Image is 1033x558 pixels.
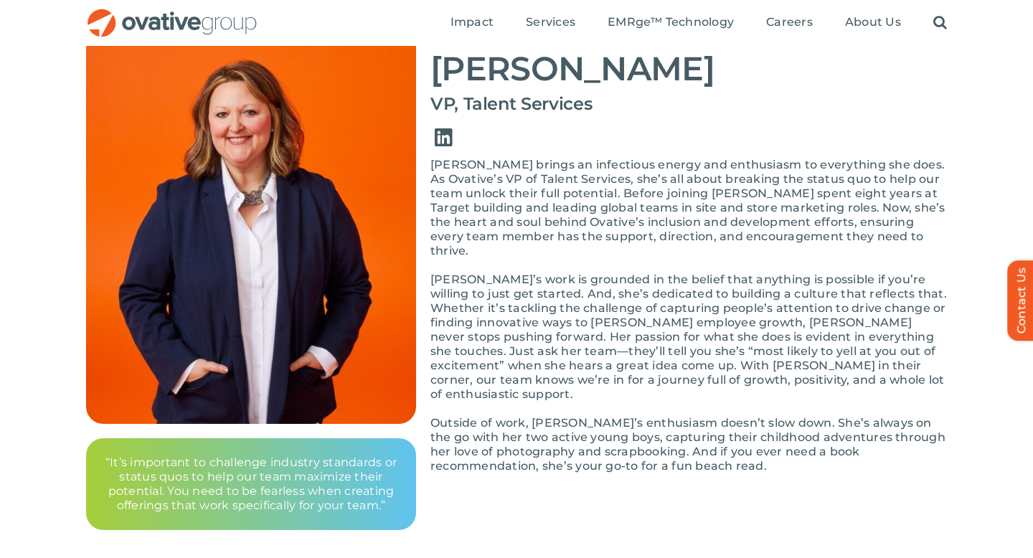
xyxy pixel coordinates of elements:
a: Services [526,15,575,31]
a: OG_Full_horizontal_RGB [86,7,258,21]
span: EMRge™ Technology [608,15,734,29]
p: [PERSON_NAME] brings an infectious energy and enthusiasm to everything she does. As Ovative’s VP ... [430,158,947,258]
p: “It’s important to challenge industry standards or status quos to help our team maximize their po... [103,455,399,513]
img: Bio – Erin [86,29,416,424]
span: Impact [451,15,494,29]
a: Link to https://www.linkedin.com/in/erin-boyce-aberg-ab65bb2/ [423,118,463,158]
h2: [PERSON_NAME] [430,51,947,87]
a: Search [933,15,947,31]
h4: VP, Talent Services [430,94,947,114]
p: [PERSON_NAME]’s work is grounded in the belief that anything is possible if you’re willing to jus... [430,273,947,402]
span: Careers [766,15,813,29]
a: EMRge™ Technology [608,15,734,31]
a: About Us [845,15,901,31]
span: Services [526,15,575,29]
a: Careers [766,15,813,31]
a: Impact [451,15,494,31]
span: About Us [845,15,901,29]
p: Outside of work, [PERSON_NAME]’s enthusiasm doesn’t slow down. She’s always on the go with her tw... [430,416,947,473]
